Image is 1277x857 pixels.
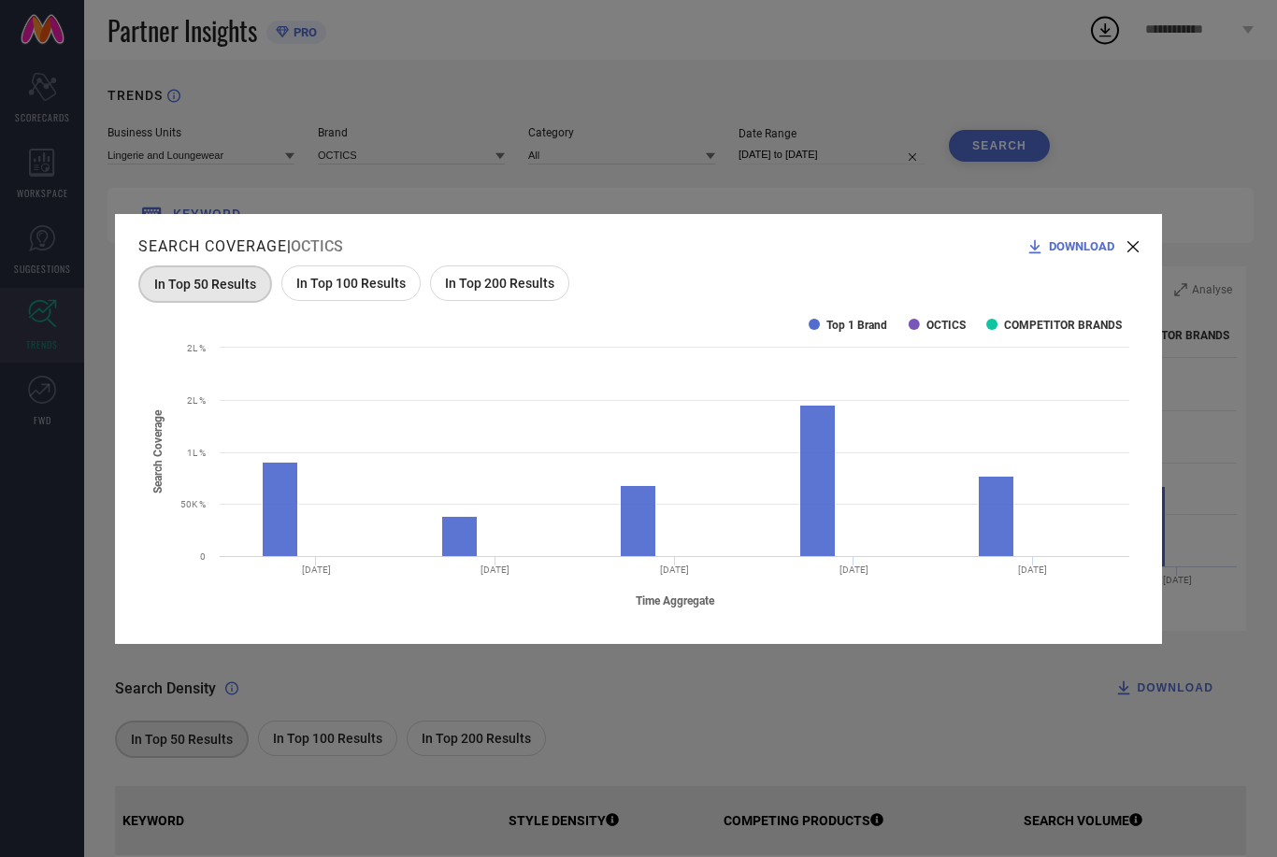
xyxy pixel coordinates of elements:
[1004,319,1122,332] text: COMPETITOR BRANDS
[187,448,206,458] text: 1L %
[154,277,256,292] span: In Top 50 Results
[302,564,331,575] text: [DATE]
[151,409,165,493] tspan: Search Coverage
[187,343,206,353] text: 2L %
[926,319,966,332] text: OCTICS
[1018,564,1047,575] text: [DATE]
[826,319,887,332] text: Top 1 Brand
[200,551,206,562] text: 0
[1026,237,1124,256] div: Download
[636,594,715,607] tspan: Time Aggregate
[660,564,689,575] text: [DATE]
[180,499,206,509] text: 50K %
[481,564,509,575] text: [DATE]
[291,237,343,255] span: OCTICS
[138,237,343,255] div: |
[445,276,554,291] span: In Top 200 Results
[138,237,287,255] h1: Search Coverage
[296,276,406,291] span: In Top 100 Results
[1049,239,1114,253] span: DOWNLOAD
[839,564,868,575] text: [DATE]
[187,395,206,406] text: 2L %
